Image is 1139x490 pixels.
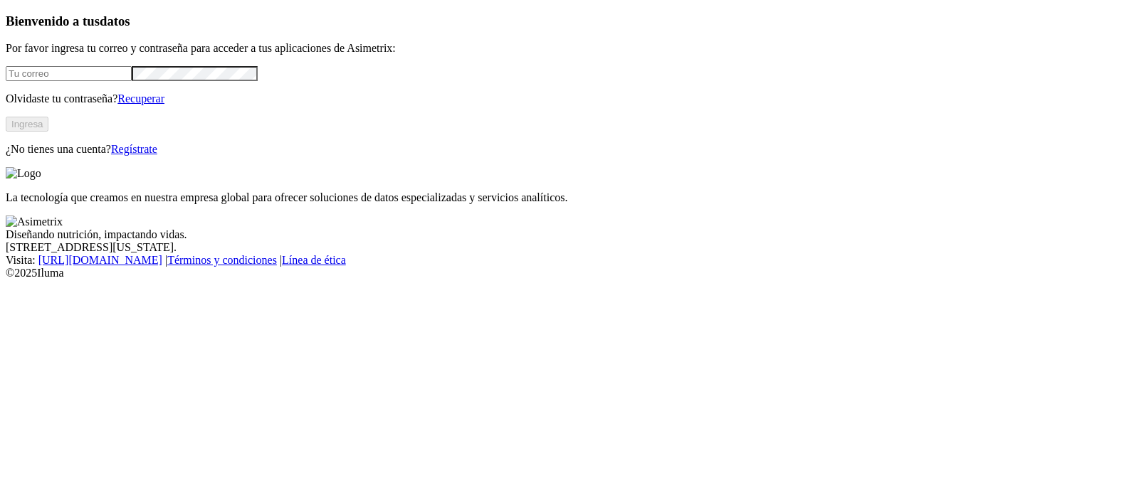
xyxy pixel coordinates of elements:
[6,42,1133,55] p: Por favor ingresa tu correo y contraseña para acceder a tus aplicaciones de Asimetrix:
[6,14,1133,29] h3: Bienvenido a tus
[117,92,164,105] a: Recuperar
[6,143,1133,156] p: ¿No tienes una cuenta?
[6,228,1133,241] div: Diseñando nutrición, impactando vidas.
[6,117,48,132] button: Ingresa
[6,254,1133,267] div: Visita : | |
[6,167,41,180] img: Logo
[6,215,63,228] img: Asimetrix
[100,14,130,28] span: datos
[6,267,1133,279] div: © 2025 Iluma
[282,254,346,266] a: Línea de ética
[38,254,162,266] a: [URL][DOMAIN_NAME]
[6,191,1133,204] p: La tecnología que creamos en nuestra empresa global para ofrecer soluciones de datos especializad...
[6,66,132,81] input: Tu correo
[167,254,277,266] a: Términos y condiciones
[111,143,157,155] a: Regístrate
[6,241,1133,254] div: [STREET_ADDRESS][US_STATE].
[6,92,1133,105] p: Olvidaste tu contraseña?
